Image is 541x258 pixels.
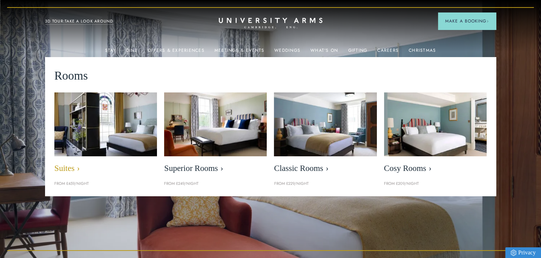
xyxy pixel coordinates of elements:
a: image-5bdf0f703dacc765be5ca7f9d527278f30b65e65-400x250-jpg Superior Rooms [164,92,267,177]
a: Dine [126,48,138,57]
a: Christmas [409,48,436,57]
a: Privacy [505,247,541,258]
span: Cosy Rooms [384,163,487,173]
p: From £209/night [384,181,487,187]
img: image-21e87f5add22128270780cf7737b92e839d7d65d-400x250-jpg [47,87,165,161]
a: Home [219,18,323,29]
p: From £229/night [274,181,377,187]
img: Arrow icon [486,20,489,22]
span: Rooms [54,66,88,85]
a: Weddings [274,48,300,57]
p: From £249/night [164,181,267,187]
p: From £459/night [54,181,157,187]
a: Careers [377,48,399,57]
a: What's On [310,48,338,57]
img: image-7eccef6fe4fe90343db89eb79f703814c40db8b4-400x250-jpg [274,92,377,157]
img: Privacy [511,250,516,256]
span: Classic Rooms [274,163,377,173]
span: Superior Rooms [164,163,267,173]
a: 3D TOUR:TAKE A LOOK AROUND [45,18,113,25]
a: image-7eccef6fe4fe90343db89eb79f703814c40db8b4-400x250-jpg Classic Rooms [274,92,377,177]
a: Offers & Experiences [148,48,205,57]
a: Meetings & Events [215,48,264,57]
a: Gifting [348,48,367,57]
img: image-0c4e569bfe2498b75de12d7d88bf10a1f5f839d4-400x250-jpg [384,92,487,157]
button: Make a BookingArrow icon [438,12,496,30]
a: image-21e87f5add22128270780cf7737b92e839d7d65d-400x250-jpg Suites [54,92,157,177]
span: Make a Booking [445,18,489,24]
img: image-5bdf0f703dacc765be5ca7f9d527278f30b65e65-400x250-jpg [164,92,267,157]
a: image-0c4e569bfe2498b75de12d7d88bf10a1f5f839d4-400x250-jpg Cosy Rooms [384,92,487,177]
span: Suites [54,163,157,173]
a: Stay [105,48,116,57]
